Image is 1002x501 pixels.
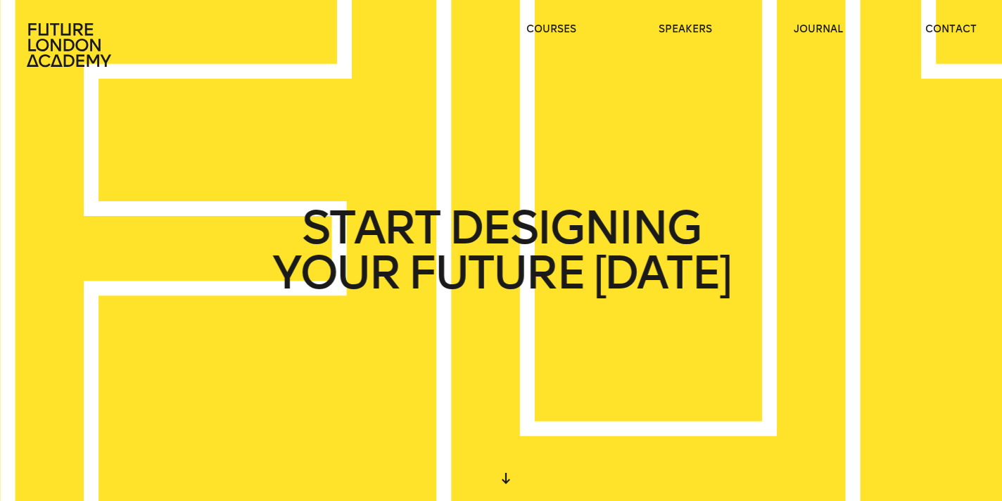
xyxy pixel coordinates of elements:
[659,23,712,37] a: speakers
[449,205,700,250] span: DESIGNING
[794,23,843,37] a: journal
[272,250,399,296] span: YOUR
[526,23,576,37] a: courses
[302,205,440,250] span: START
[593,250,730,296] span: [DATE]
[925,23,977,37] a: contact
[408,250,584,296] span: FUTURE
